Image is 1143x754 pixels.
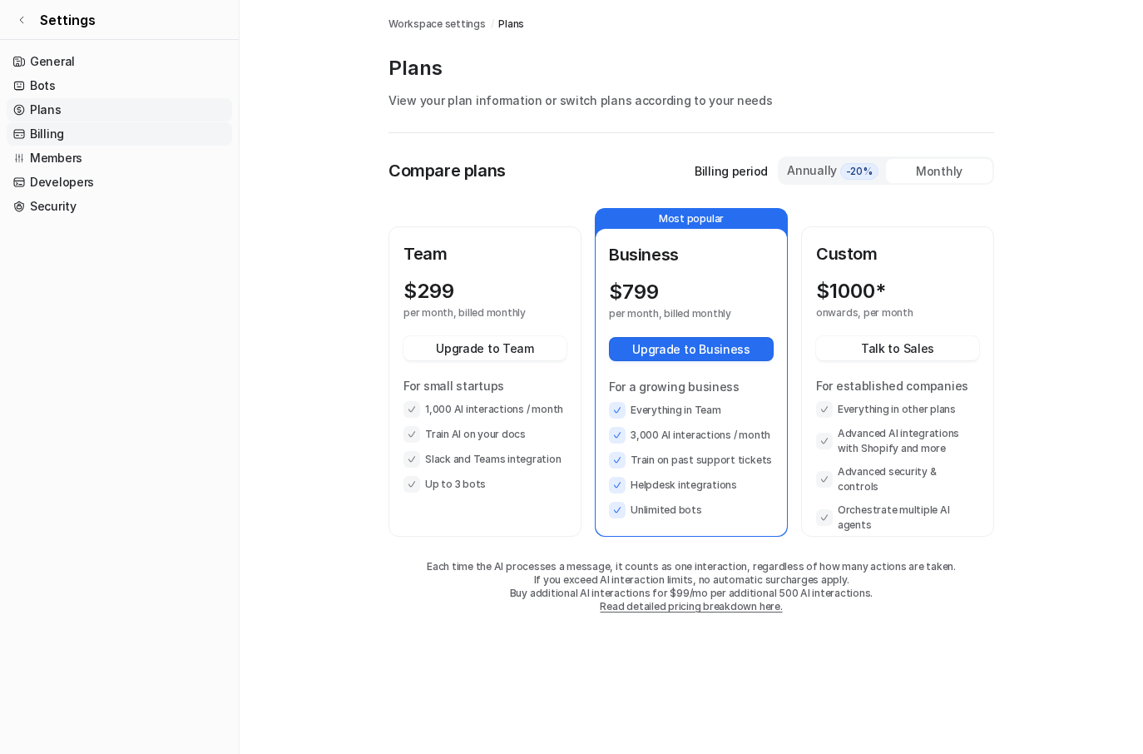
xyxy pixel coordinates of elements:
li: Up to 3 bots [403,476,567,493]
li: 1,000 AI interactions / month [403,401,567,418]
a: Plans [498,17,524,32]
p: $ 799 [609,280,659,304]
li: 3,000 AI interactions / month [609,427,774,444]
p: $ 1000* [816,280,886,303]
li: Helpdesk integrations [609,477,774,494]
p: For a growing business [609,378,774,395]
li: Advanced AI integrations with Shopify and more [816,426,979,456]
a: Security [7,195,232,218]
p: Each time the AI processes a message, it counts as one interaction, regardless of how many action... [388,560,994,573]
a: Read detailed pricing breakdown here. [600,600,782,613]
p: For established companies [816,377,979,394]
li: Orchestrate multiple AI agents [816,503,979,533]
p: Buy additional AI interactions for $99/mo per additional 500 AI interactions. [388,587,994,600]
p: per month, billed monthly [609,307,744,320]
p: Custom [816,241,979,266]
p: Business [609,242,774,267]
p: per month, billed monthly [403,306,537,320]
p: Plans [388,55,994,82]
p: Compare plans [388,158,506,183]
span: / [491,17,494,32]
p: onwards, per month [816,306,949,320]
div: Monthly [886,159,992,183]
li: Everything in other plans [816,401,979,418]
p: Most popular [596,209,787,229]
p: If you exceed AI interaction limits, no automatic surcharges apply. [388,573,994,587]
a: Workspace settings [388,17,486,32]
li: Everything in Team [609,402,774,419]
button: Upgrade to Team [403,336,567,360]
a: General [7,50,232,73]
p: For small startups [403,377,567,394]
li: Advanced security & controls [816,464,979,494]
a: Members [7,146,232,170]
div: Annually [786,161,879,180]
span: -20% [840,163,878,180]
a: Plans [7,98,232,122]
li: Train on past support tickets [609,452,774,469]
p: View your plan information or switch plans according to your needs [388,92,994,109]
span: Settings [40,10,96,30]
a: Developers [7,171,232,194]
p: Billing period [695,162,768,180]
button: Talk to Sales [816,336,979,360]
a: Billing [7,122,232,146]
li: Unlimited bots [609,502,774,518]
li: Train AI on your docs [403,426,567,443]
button: Upgrade to Business [609,337,774,361]
li: Slack and Teams integration [403,451,567,468]
p: Team [403,241,567,266]
p: $ 299 [403,280,454,303]
a: Bots [7,74,232,97]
